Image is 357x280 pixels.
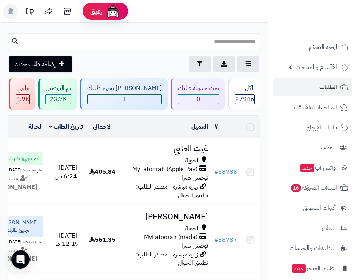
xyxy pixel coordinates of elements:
a: إضافة طلب جديد [9,56,72,72]
span: توصيل شبرا [182,173,208,182]
div: ملغي [16,84,30,93]
a: طلبات الإرجاع [273,118,352,137]
span: MyFatoorah (mada) [144,233,197,242]
div: [PERSON_NAME] تجهيز طلبك [87,84,162,93]
span: زيارة مباشرة - مصدر الطلب: تطبيق الجوال [136,250,208,268]
span: أدوات التسويق [303,203,336,213]
span: توصيل شبرا [182,241,208,250]
span: المراجعات والأسئلة [294,102,337,113]
span: طلبات الإرجاع [306,122,337,133]
a: # [214,122,218,131]
a: [PERSON_NAME] تجهيز طلبك 1 [78,78,169,110]
span: السلات المتروكة [290,182,337,193]
div: الكل [235,84,255,93]
a: #38787 [214,235,237,244]
span: زيارة مباشرة - مصدر الطلب: تطبيق الجوال [136,182,208,200]
a: الحالة [28,122,43,131]
a: التقارير [273,219,352,237]
span: # [214,235,218,244]
span: MyFatoorah (Apple Pay) [132,165,197,174]
a: الإجمالي [93,122,112,131]
a: ملغي 3.9K [7,78,37,110]
a: المراجعات والأسئلة [273,98,352,116]
span: الحوية [185,224,200,233]
span: رفيق [90,7,102,16]
span: 27946 [235,95,254,104]
img: ai-face.png [105,4,121,19]
a: السلات المتروكة16 [273,179,352,197]
a: تم التوصيل 23.7K [37,78,78,110]
a: تاريخ الطلب [49,122,83,131]
a: أدوات التسويق [273,199,352,217]
h3: [PERSON_NAME] [122,212,208,221]
span: 3.9K [16,95,29,104]
a: تمت جدولة طلبك 0 [169,78,226,110]
span: التقارير [321,223,336,233]
a: التطبيقات والخدمات [273,239,352,257]
span: التطبيقات والخدمات [290,243,336,253]
a: وآتس آبجديد [273,159,352,177]
span: إضافة طلب جديد [15,60,56,69]
span: 561.35 [89,235,116,244]
span: [DATE] - 6:24 ص [55,163,77,181]
span: العملاء [321,142,336,153]
span: جديد [292,264,306,273]
span: تم تجهيز طلبك [9,155,38,162]
div: تمت جدولة طلبك [178,84,219,93]
a: لوحة التحكم [273,38,352,56]
span: تطبيق المتجر [291,263,336,274]
span: الأقسام والمنتجات [295,62,337,72]
span: 16 [291,184,301,192]
span: 0 [178,95,219,104]
a: العميل [191,122,208,131]
div: Open Intercom Messenger [11,250,30,269]
span: الحوية [185,156,200,165]
div: تم التوصيل [45,84,71,93]
a: #38788 [214,167,237,176]
span: 405.84 [89,167,116,176]
span: جديد [300,164,314,172]
span: الطلبات [319,82,337,93]
h3: غيث العتيي [122,145,208,153]
span: لوحة التحكم [309,42,337,52]
a: تطبيق المتجرجديد [273,259,352,277]
a: الطلبات [273,78,352,96]
a: تحديثات المنصة [20,4,39,21]
span: وآتس آب [299,162,336,173]
a: العملاء [273,138,352,157]
span: 23.7K [46,95,71,104]
div: 23717 [46,95,71,104]
span: # [214,167,218,176]
a: الكل27946 [226,78,262,110]
span: [DATE] - 12:19 ص [53,231,79,249]
div: 3853 [16,95,29,104]
span: 1 [88,95,161,104]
